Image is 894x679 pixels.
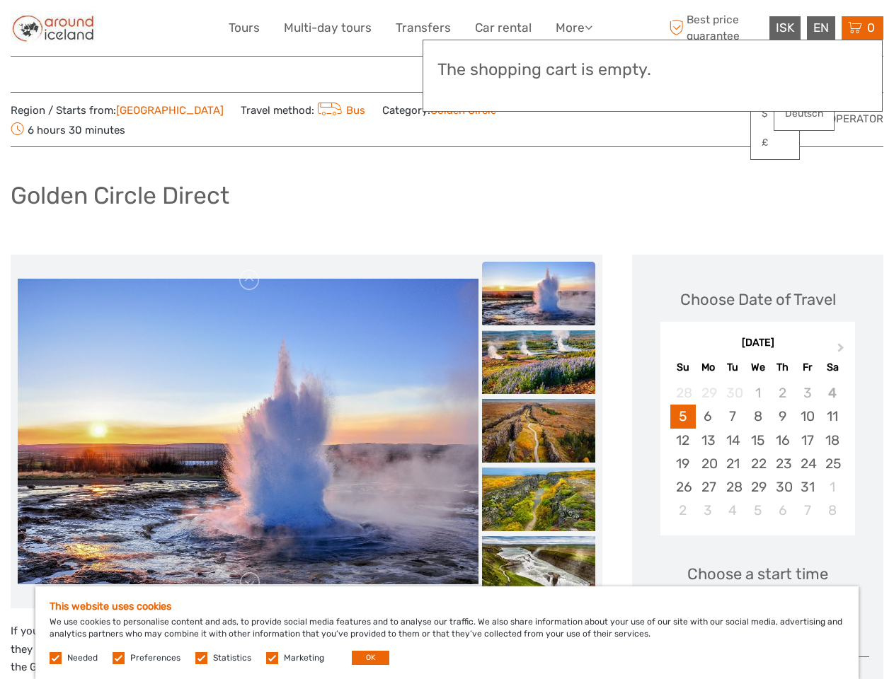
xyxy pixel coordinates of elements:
[696,429,721,452] div: Choose Monday, October 13th, 2025
[18,279,478,584] img: 31fbdd336fa446688e6aefe9dfe6421a_main_slider.jpg
[229,18,260,38] a: Tours
[751,130,799,156] a: £
[831,339,854,362] button: Next Month
[482,468,595,531] img: e1d9bd721eb04cd0a0ed5e0836392220_slider_thumbnail.jpg
[745,452,770,475] div: Choose Wednesday, October 22nd, 2025
[50,600,844,613] h5: This website uses cookies
[284,18,372,38] a: Multi-day tours
[820,452,844,475] div: Choose Saturday, October 25th, 2025
[556,18,592,38] a: More
[745,405,770,428] div: Choose Wednesday, October 8th, 2025
[745,358,770,377] div: We
[670,452,695,475] div: Choose Sunday, October 19th, 2025
[670,499,695,522] div: Choose Sunday, November 2nd, 2025
[396,18,451,38] a: Transfers
[482,399,595,463] img: fb9a85e7d79b418fbbb67a4eb1717509_slider_thumbnail.jpg
[482,330,595,394] img: ea1d97a1147c45baafa4e362523775a5_slider_thumbnail.jpg
[696,405,721,428] div: Choose Monday, October 6th, 2025
[865,21,877,35] span: 0
[130,652,180,664] label: Preferences
[745,475,770,499] div: Choose Wednesday, October 29th, 2025
[314,104,365,117] a: Bus
[670,429,695,452] div: Choose Sunday, October 12th, 2025
[696,381,721,405] div: Not available Monday, September 29th, 2025
[35,586,859,679] div: We use cookies to personalise content and ads, to provide social media features and to analyse ou...
[795,452,820,475] div: Choose Friday, October 24th, 2025
[770,405,795,428] div: Choose Thursday, October 9th, 2025
[721,358,745,377] div: Tu
[284,652,324,664] label: Marketing
[241,100,365,120] span: Travel method:
[687,563,828,585] span: Choose a start time
[745,499,770,522] div: Choose Wednesday, November 5th, 2025
[820,429,844,452] div: Choose Saturday, October 18th, 2025
[807,16,835,40] div: EN
[116,104,224,117] a: [GEOGRAPHIC_DATA]
[820,405,844,428] div: Choose Saturday, October 11th, 2025
[437,60,868,80] h3: The shopping cart is empty.
[721,499,745,522] div: Choose Tuesday, November 4th, 2025
[795,358,820,377] div: Fr
[482,262,595,325] img: 31fbdd336fa446688e6aefe9dfe6421a_slider_thumbnail.jpg
[776,21,794,35] span: ISK
[795,475,820,499] div: Choose Friday, October 31st, 2025
[670,358,695,377] div: Su
[11,120,125,139] span: 6 hours 30 minutes
[820,358,844,377] div: Sa
[20,25,160,36] p: We're away right now. Please check back later!
[721,405,745,428] div: Choose Tuesday, October 7th, 2025
[820,499,844,522] div: Choose Saturday, November 8th, 2025
[751,101,799,127] a: $
[774,101,834,127] a: Deutsch
[745,429,770,452] div: Choose Wednesday, October 15th, 2025
[660,336,855,351] div: [DATE]
[795,429,820,452] div: Choose Friday, October 17th, 2025
[820,381,844,405] div: Not available Saturday, October 4th, 2025
[721,475,745,499] div: Choose Tuesday, October 28th, 2025
[721,429,745,452] div: Choose Tuesday, October 14th, 2025
[721,381,745,405] div: Not available Tuesday, September 30th, 2025
[770,358,795,377] div: Th
[670,381,695,405] div: Not available Sunday, September 28th, 2025
[382,103,496,118] span: Category:
[795,405,820,428] div: Choose Friday, October 10th, 2025
[721,452,745,475] div: Choose Tuesday, October 21st, 2025
[696,358,721,377] div: Mo
[665,381,850,522] div: month 2025-10
[670,475,695,499] div: Choose Sunday, October 26th, 2025
[482,536,595,600] img: 95d19d9998df4ce8bf3593c034cdbcf8_slider_thumbnail.jpg
[67,652,98,664] label: Needed
[11,103,224,118] span: Region / Starts from:
[352,651,389,665] button: OK
[11,11,96,45] img: Around Iceland
[665,12,766,43] span: Best price guarantee
[770,429,795,452] div: Choose Thursday, October 16th, 2025
[770,499,795,522] div: Choose Thursday, November 6th, 2025
[696,475,721,499] div: Choose Monday, October 27th, 2025
[475,18,532,38] a: Car rental
[11,181,229,210] h1: Golden Circle Direct
[820,475,844,499] div: Choose Saturday, November 1st, 2025
[770,475,795,499] div: Choose Thursday, October 30th, 2025
[163,22,180,39] button: Open LiveChat chat widget
[795,381,820,405] div: Not available Friday, October 3rd, 2025
[770,452,795,475] div: Choose Thursday, October 23rd, 2025
[770,381,795,405] div: Not available Thursday, October 2nd, 2025
[795,499,820,522] div: Choose Friday, November 7th, 2025
[696,499,721,522] div: Choose Monday, November 3rd, 2025
[680,289,836,311] div: Choose Date of Travel
[213,652,251,664] label: Statistics
[670,405,695,428] div: Choose Sunday, October 5th, 2025
[745,381,770,405] div: Not available Wednesday, October 1st, 2025
[696,452,721,475] div: Choose Monday, October 20th, 2025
